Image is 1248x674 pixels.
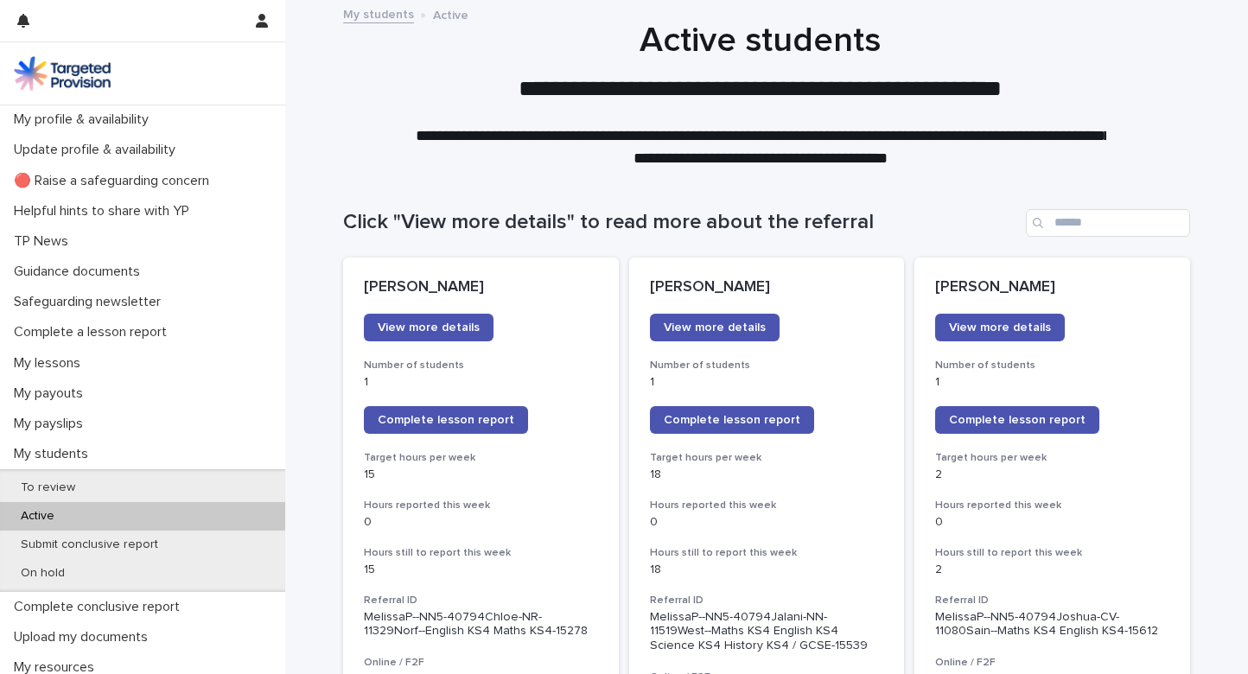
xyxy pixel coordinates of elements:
[935,467,1169,482] p: 2
[364,499,598,512] h3: Hours reported this week
[664,414,800,426] span: Complete lesson report
[364,467,598,482] p: 15
[949,414,1086,426] span: Complete lesson report
[935,375,1169,390] p: 1
[364,451,598,465] h3: Target hours per week
[949,321,1051,334] span: View more details
[7,142,189,158] p: Update profile & availability
[364,610,598,639] p: MelissaP--NN5-40794Chloe-NR-11329Norf--English KS4 Maths KS4-15278
[935,546,1169,560] h3: Hours still to report this week
[7,599,194,615] p: Complete conclusive report
[7,446,102,462] p: My students
[7,233,82,250] p: TP News
[650,563,884,577] p: 18
[7,480,89,495] p: To review
[935,499,1169,512] h3: Hours reported this week
[935,515,1169,530] p: 0
[650,546,884,560] h3: Hours still to report this week
[7,566,79,581] p: On hold
[650,594,884,607] h3: Referral ID
[7,416,97,432] p: My payslips
[7,509,68,524] p: Active
[364,278,598,297] p: [PERSON_NAME]
[650,278,884,297] p: [PERSON_NAME]
[935,610,1169,639] p: MelissaP--NN5-40794Joshua-CV-11080Sain--Maths KS4 English KS4-15612
[7,203,203,219] p: Helpful hints to share with YP
[364,359,598,372] h3: Number of students
[364,406,528,434] a: Complete lesson report
[364,375,598,390] p: 1
[7,324,181,340] p: Complete a lesson report
[7,264,154,280] p: Guidance documents
[7,294,175,310] p: Safeguarding newsletter
[7,629,162,645] p: Upload my documents
[650,314,780,341] a: View more details
[7,385,97,402] p: My payouts
[343,210,1019,235] h1: Click "View more details" to read more about the referral
[650,451,884,465] h3: Target hours per week
[650,467,884,482] p: 18
[337,20,1184,61] h1: Active students
[935,563,1169,577] p: 2
[935,451,1169,465] h3: Target hours per week
[378,414,514,426] span: Complete lesson report
[664,321,766,334] span: View more details
[364,594,598,607] h3: Referral ID
[364,546,598,560] h3: Hours still to report this week
[650,375,884,390] p: 1
[364,656,598,670] h3: Online / F2F
[364,314,493,341] a: View more details
[650,610,884,653] p: MelissaP--NN5-40794Jalani-NN-11519West--Maths KS4 English KS4 Science KS4 History KS4 / GCSE-15539
[650,359,884,372] h3: Number of students
[7,173,223,189] p: 🔴 Raise a safeguarding concern
[7,537,172,552] p: Submit conclusive report
[935,594,1169,607] h3: Referral ID
[935,314,1065,341] a: View more details
[364,515,598,530] p: 0
[7,355,94,372] p: My lessons
[935,406,1099,434] a: Complete lesson report
[1026,209,1190,237] input: Search
[935,359,1169,372] h3: Number of students
[378,321,480,334] span: View more details
[935,656,1169,670] h3: Online / F2F
[7,111,162,128] p: My profile & availability
[935,278,1169,297] p: [PERSON_NAME]
[650,406,814,434] a: Complete lesson report
[14,56,111,91] img: M5nRWzHhSzIhMunXDL62
[433,4,468,23] p: Active
[650,499,884,512] h3: Hours reported this week
[343,3,414,23] a: My students
[364,563,598,577] p: 15
[650,515,884,530] p: 0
